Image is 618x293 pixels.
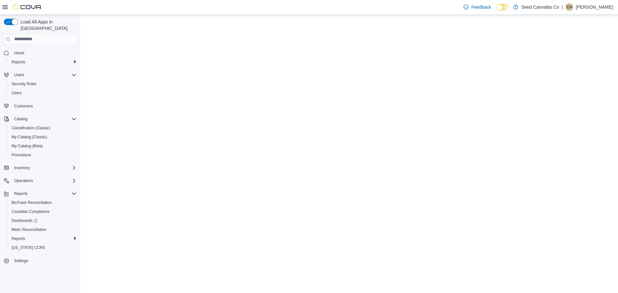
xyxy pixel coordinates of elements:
[12,164,33,172] button: Inventory
[12,200,52,205] span: BioTrack Reconciliation
[4,46,77,282] nav: Complex example
[12,49,27,57] a: Home
[12,102,35,110] a: Customers
[12,115,77,123] span: Catalog
[12,143,43,149] span: My Catalog (Beta)
[12,257,31,265] a: Settings
[9,217,77,224] span: Dashboards
[6,58,79,67] button: Reports
[562,3,563,11] p: |
[9,208,77,215] span: Canadian Compliance
[6,124,79,133] button: Classification (Classic)
[12,190,30,197] button: Reports
[12,115,30,123] button: Catalog
[9,244,48,252] a: [US_STATE] CCRS
[12,245,45,250] span: [US_STATE] CCRS
[12,190,77,197] span: Reports
[12,218,37,223] span: Dashboards
[6,216,79,225] a: Dashboards
[566,3,572,11] span: CH
[9,235,77,243] span: Reports
[12,236,25,241] span: Reports
[566,3,573,11] div: Courtney Huggins
[12,177,36,185] button: Operations
[1,114,79,124] button: Catalog
[14,50,24,56] span: Home
[14,72,24,78] span: Users
[6,133,79,142] button: My Catalog (Classic)
[12,125,51,131] span: Classification (Classic)
[14,104,33,109] span: Customers
[12,209,50,214] span: Canadian Compliance
[12,90,22,96] span: Users
[9,226,49,233] a: Metrc Reconciliation
[9,124,77,132] span: Classification (Classic)
[6,225,79,234] button: Metrc Reconciliation
[12,134,47,140] span: My Catalog (Classic)
[12,49,77,57] span: Home
[9,58,28,66] a: Reports
[9,58,77,66] span: Reports
[12,152,31,158] span: Promotions
[1,101,79,111] button: Customers
[12,164,77,172] span: Inventory
[6,151,79,160] button: Promotions
[9,151,34,159] a: Promotions
[1,189,79,198] button: Reports
[14,178,33,183] span: Operations
[461,1,493,14] a: Feedback
[12,257,77,265] span: Settings
[496,4,510,11] input: Dark Mode
[9,80,77,88] span: Security Roles
[9,208,52,215] a: Canadian Compliance
[9,124,53,132] a: Classification (Classic)
[576,3,613,11] p: [PERSON_NAME]
[14,258,28,263] span: Settings
[9,244,77,252] span: Washington CCRS
[12,71,77,79] span: Users
[6,243,79,252] button: [US_STATE] CCRS
[18,19,77,32] span: Load All Apps in [GEOGRAPHIC_DATA]
[471,4,491,10] span: Feedback
[12,60,25,65] span: Reports
[9,151,77,159] span: Promotions
[1,176,79,185] button: Operations
[9,226,77,233] span: Metrc Reconciliation
[14,165,30,170] span: Inventory
[6,79,79,88] button: Security Roles
[13,4,42,10] img: Cova
[1,256,79,265] button: Settings
[9,217,40,224] a: Dashboards
[9,199,77,206] span: BioTrack Reconciliation
[1,48,79,58] button: Home
[12,177,77,185] span: Operations
[9,133,77,141] span: My Catalog (Classic)
[9,142,45,150] a: My Catalog (Beta)
[12,102,77,110] span: Customers
[6,88,79,97] button: Users
[6,198,79,207] button: BioTrack Reconciliation
[12,227,46,232] span: Metrc Reconciliation
[1,70,79,79] button: Users
[9,89,24,97] a: Users
[9,80,39,88] a: Security Roles
[6,142,79,151] button: My Catalog (Beta)
[1,163,79,172] button: Inventory
[9,133,50,141] a: My Catalog (Classic)
[9,199,54,206] a: BioTrack Reconciliation
[14,191,28,196] span: Reports
[14,116,27,122] span: Catalog
[521,3,559,11] p: Seed Cannabis Co
[9,235,28,243] a: Reports
[6,207,79,216] button: Canadian Compliance
[9,89,77,97] span: Users
[12,81,36,87] span: Security Roles
[12,71,27,79] button: Users
[6,234,79,243] button: Reports
[9,142,77,150] span: My Catalog (Beta)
